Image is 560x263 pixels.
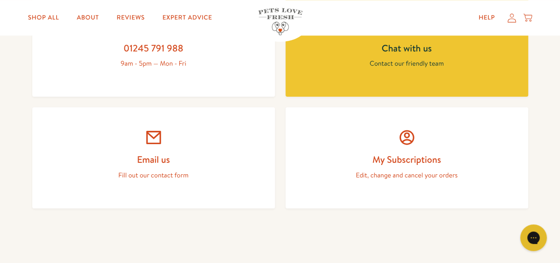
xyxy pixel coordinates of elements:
[307,153,507,165] h2: My Subscriptions
[54,42,254,54] h2: 01245 791 988
[516,221,551,254] iframe: Gorgias live chat messenger
[471,9,502,27] a: Help
[54,169,254,181] p: Fill out our contact form
[307,58,507,69] p: Contact our friendly team
[54,153,254,165] h2: Email us
[307,42,507,54] h2: Chat with us
[110,9,152,27] a: Reviews
[54,58,254,69] p: 9am - 5pm — Mon - Fri
[307,169,507,181] p: Edit, change and cancel your orders
[286,107,528,208] a: My Subscriptions Edit, change and cancel your orders
[21,9,66,27] a: Shop All
[155,9,219,27] a: Expert Advice
[70,9,106,27] a: About
[32,107,275,208] a: Email us Fill out our contact form
[258,8,302,35] img: Pets Love Fresh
